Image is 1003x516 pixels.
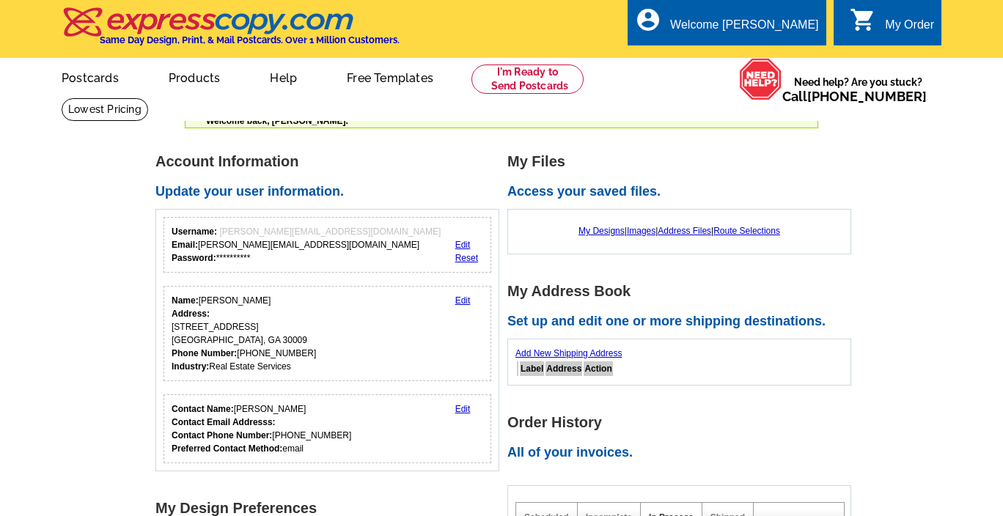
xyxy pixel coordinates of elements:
[172,226,217,237] strong: Username:
[100,34,400,45] h4: Same Day Design, Print, & Mail Postcards. Over 1 Million Customers.
[172,295,199,306] strong: Name:
[782,75,934,104] span: Need help? Are you stuck?
[807,89,927,104] a: [PHONE_NUMBER]
[670,18,818,39] div: Welcome [PERSON_NAME]
[782,89,927,104] span: Call
[584,361,612,376] th: Action
[172,348,237,358] strong: Phone Number:
[739,58,782,100] img: help
[507,184,859,200] h2: Access your saved files.
[658,226,711,236] a: Address Files
[713,226,780,236] a: Route Selections
[155,154,507,169] h1: Account Information
[172,361,209,372] strong: Industry:
[627,226,655,236] a: Images
[219,226,441,237] span: [PERSON_NAME][EMAIL_ADDRESS][DOMAIN_NAME]
[850,16,934,34] a: shopping_cart My Order
[545,361,582,376] th: Address
[507,314,859,330] h2: Set up and edit one or more shipping destinations.
[172,225,441,265] div: [PERSON_NAME][EMAIL_ADDRESS][DOMAIN_NAME] **********
[172,294,316,373] div: [PERSON_NAME] [STREET_ADDRESS] [GEOGRAPHIC_DATA], GA 30009 [PHONE_NUMBER] Real Estate Services
[455,295,471,306] a: Edit
[206,116,348,126] span: Welcome back, [PERSON_NAME].
[885,18,934,39] div: My Order
[455,240,471,250] a: Edit
[507,284,859,299] h1: My Address Book
[578,226,625,236] a: My Designs
[246,59,320,94] a: Help
[164,217,491,273] div: Your login information.
[515,348,622,358] a: Add New Shipping Address
[38,59,142,94] a: Postcards
[145,59,244,94] a: Products
[172,404,234,414] strong: Contact Name:
[164,286,491,381] div: Your personal details.
[164,394,491,463] div: Who should we contact regarding order issues?
[62,18,400,45] a: Same Day Design, Print, & Mail Postcards. Over 1 Million Customers.
[172,417,276,427] strong: Contact Email Addresss:
[172,309,210,319] strong: Address:
[155,184,507,200] h2: Update your user information.
[455,404,471,414] a: Edit
[515,217,843,245] div: | | |
[850,7,876,33] i: shopping_cart
[155,501,507,516] h1: My Design Preferences
[323,59,457,94] a: Free Templates
[507,154,859,169] h1: My Files
[172,430,272,441] strong: Contact Phone Number:
[172,240,198,250] strong: Email:
[507,415,859,430] h1: Order History
[635,7,661,33] i: account_circle
[455,253,478,263] a: Reset
[520,361,544,376] th: Label
[172,402,351,455] div: [PERSON_NAME] [PHONE_NUMBER] email
[172,253,216,263] strong: Password:
[507,445,859,461] h2: All of your invoices.
[172,443,282,454] strong: Preferred Contact Method:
